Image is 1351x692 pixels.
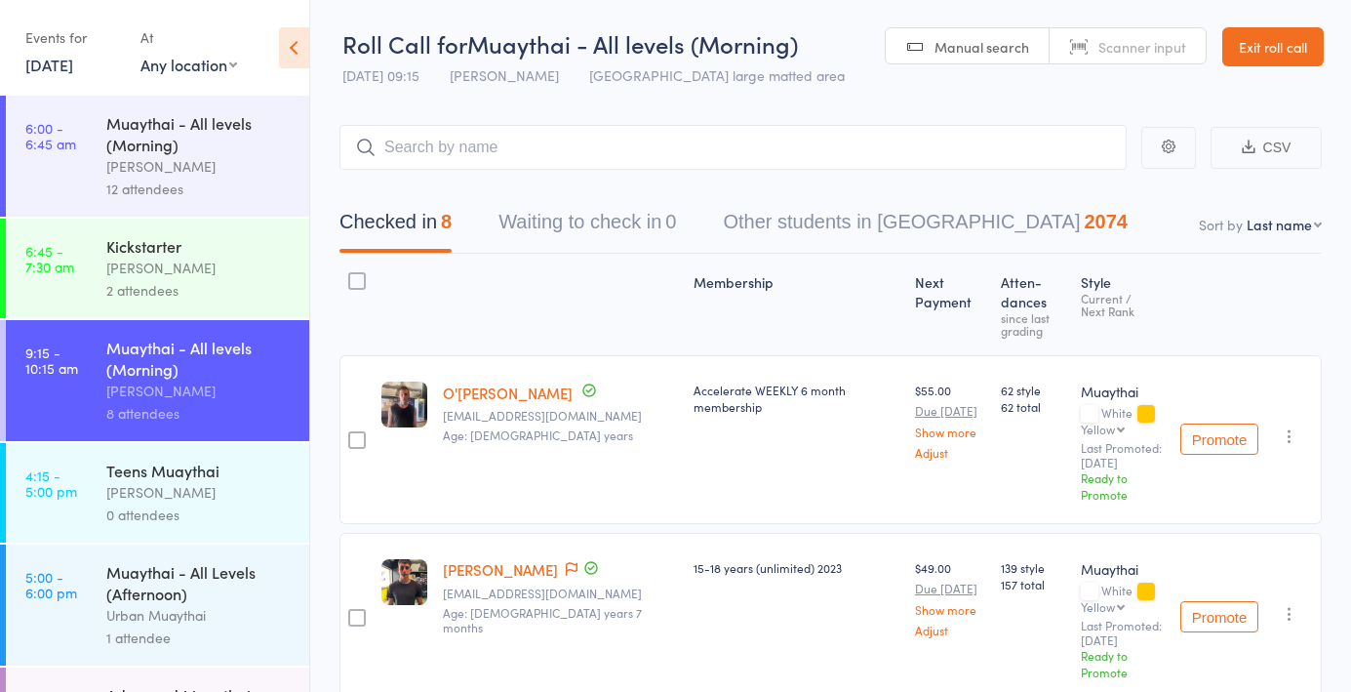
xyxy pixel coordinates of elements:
[106,402,293,425] div: 8 attendees
[140,54,237,75] div: Any location
[106,604,293,627] div: Urban Muaythai
[993,263,1074,346] div: Atten­dances
[441,211,452,232] div: 8
[443,604,642,634] span: Age: [DEMOGRAPHIC_DATA] years 7 months
[25,54,73,75] a: [DATE]
[1081,382,1165,401] div: Muaythai
[1081,647,1165,680] div: Ready to Promote
[1081,559,1165,579] div: Muaythai
[25,468,77,499] time: 4:15 - 5:00 pm
[915,382,984,459] div: $55.00
[1081,292,1165,317] div: Current / Next Rank
[339,125,1127,170] input: Search by name
[106,481,293,504] div: [PERSON_NAME]
[1081,406,1165,435] div: White
[1001,559,1066,576] span: 139 style
[339,201,452,253] button: Checked in8
[1081,600,1115,613] div: Yellow
[106,112,293,155] div: Muaythai - All levels (Morning)
[106,460,293,481] div: Teens Muaythai
[915,624,984,636] a: Adjust
[106,627,293,649] div: 1 attendee
[106,235,293,257] div: Kickstarter
[342,27,467,60] span: Roll Call for
[140,21,237,54] div: At
[450,65,559,85] span: [PERSON_NAME]
[1081,441,1165,469] small: Last Promoted: [DATE]
[1247,215,1312,234] div: Last name
[443,383,573,403] a: O'[PERSON_NAME]
[106,380,293,402] div: [PERSON_NAME]
[106,337,293,380] div: Muaythai - All levels (Morning)
[25,569,77,600] time: 5:00 - 6:00 pm
[915,582,984,595] small: Due [DATE]
[467,27,798,60] span: Muaythai - All levels (Morning)
[1081,469,1165,503] div: Ready to Promote
[498,201,676,253] button: Waiting to check in0
[1001,382,1066,398] span: 62 style
[1081,423,1115,435] div: Yellow
[915,603,984,616] a: Show more
[25,243,74,274] time: 6:45 - 7:30 am
[1098,37,1186,57] span: Scanner input
[443,587,678,600] small: frenkelevyatar1@gmail.com
[1180,601,1258,632] button: Promote
[106,504,293,526] div: 0 attendees
[686,263,907,346] div: Membership
[1211,127,1322,169] button: CSV
[25,120,76,151] time: 6:00 - 6:45 am
[723,201,1128,253] button: Other students in [GEOGRAPHIC_DATA]2074
[1199,215,1243,234] label: Sort by
[381,382,427,427] img: image1746578423.png
[443,427,633,443] span: Age: [DEMOGRAPHIC_DATA] years
[915,426,984,438] a: Show more
[106,257,293,279] div: [PERSON_NAME]
[1073,263,1172,346] div: Style
[381,559,427,605] img: image1733703716.png
[694,382,899,415] div: Accelerate WEEKLY 6 month membership
[934,37,1029,57] span: Manual search
[1001,576,1066,592] span: 157 total
[1081,619,1165,647] small: Last Promoted: [DATE]
[1180,424,1258,455] button: Promote
[342,65,419,85] span: [DATE] 09:15
[106,178,293,200] div: 12 attendees
[25,21,121,54] div: Events for
[589,65,845,85] span: [GEOGRAPHIC_DATA] large matted area
[6,320,309,441] a: 9:15 -10:15 amMuaythai - All levels (Morning)[PERSON_NAME]8 attendees
[915,404,984,418] small: Due [DATE]
[6,219,309,318] a: 6:45 -7:30 amKickstarter[PERSON_NAME]2 attendees
[1222,27,1324,66] a: Exit roll call
[907,263,992,346] div: Next Payment
[915,446,984,459] a: Adjust
[106,279,293,302] div: 2 attendees
[694,559,899,576] div: 15-18 years (unlimited) 2023
[106,561,293,604] div: Muaythai - All Levels (Afternoon)
[6,545,309,666] a: 5:00 -6:00 pmMuaythai - All Levels (Afternoon)Urban Muaythai1 attendee
[443,559,558,580] a: [PERSON_NAME]
[443,409,678,423] small: Shabbiebayne2005@gmail.com
[1001,398,1066,415] span: 62 total
[6,96,309,217] a: 6:00 -6:45 amMuaythai - All levels (Morning)[PERSON_NAME]12 attendees
[1081,584,1165,613] div: White
[1084,211,1128,232] div: 2074
[106,155,293,178] div: [PERSON_NAME]
[915,559,984,636] div: $49.00
[665,211,676,232] div: 0
[1001,311,1066,337] div: since last grading
[6,443,309,543] a: 4:15 -5:00 pmTeens Muaythai[PERSON_NAME]0 attendees
[25,345,78,376] time: 9:15 - 10:15 am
